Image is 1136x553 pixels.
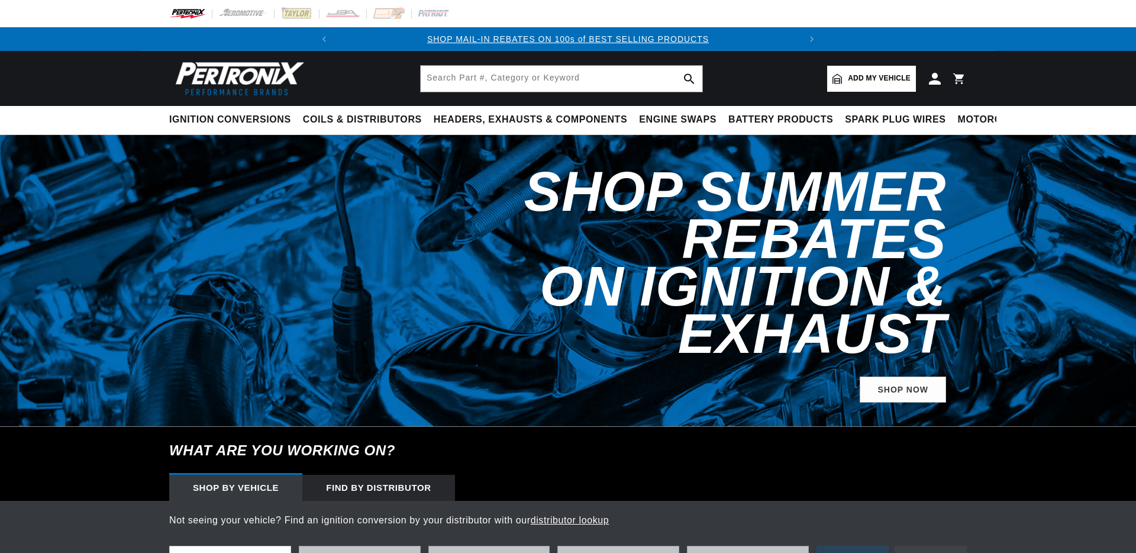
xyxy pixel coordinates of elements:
summary: Ignition Conversions [169,106,297,134]
summary: Headers, Exhausts & Components [428,106,633,134]
summary: Battery Products [722,106,839,134]
a: SHOP MAIL-IN REBATES ON 100s of BEST SELLING PRODUCTS [427,34,709,44]
div: Announcement [336,33,801,46]
summary: Motorcycle [952,106,1034,134]
span: Motorcycle [958,114,1028,126]
button: Translation missing: en.sections.announcements.previous_announcement [312,27,336,51]
summary: Engine Swaps [633,106,722,134]
a: distributor lookup [531,515,609,525]
h6: What are you working on? [140,427,996,474]
a: SHOP NOW [860,377,946,403]
a: Add my vehicle [827,66,916,92]
h2: Shop Summer Rebates on Ignition & Exhaust [440,168,946,358]
summary: Spark Plug Wires [839,106,951,134]
button: search button [676,66,702,92]
slideshow-component: Translation missing: en.sections.announcements.announcement_bar [140,27,996,51]
div: 1 of 2 [336,33,801,46]
span: Coils & Distributors [303,114,422,126]
div: Shop by vehicle [169,475,302,501]
span: Engine Swaps [639,114,717,126]
button: Translation missing: en.sections.announcements.next_announcement [800,27,824,51]
summary: Coils & Distributors [297,106,428,134]
span: Headers, Exhausts & Components [434,114,627,126]
img: Pertronix [169,58,305,99]
span: Ignition Conversions [169,114,291,126]
span: Spark Plug Wires [845,114,945,126]
div: Find by Distributor [302,475,455,501]
span: Add my vehicle [848,73,911,84]
span: Battery Products [728,114,833,126]
p: Not seeing your vehicle? Find an ignition conversion by your distributor with our [169,513,967,528]
input: Search Part #, Category or Keyword [421,66,702,92]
